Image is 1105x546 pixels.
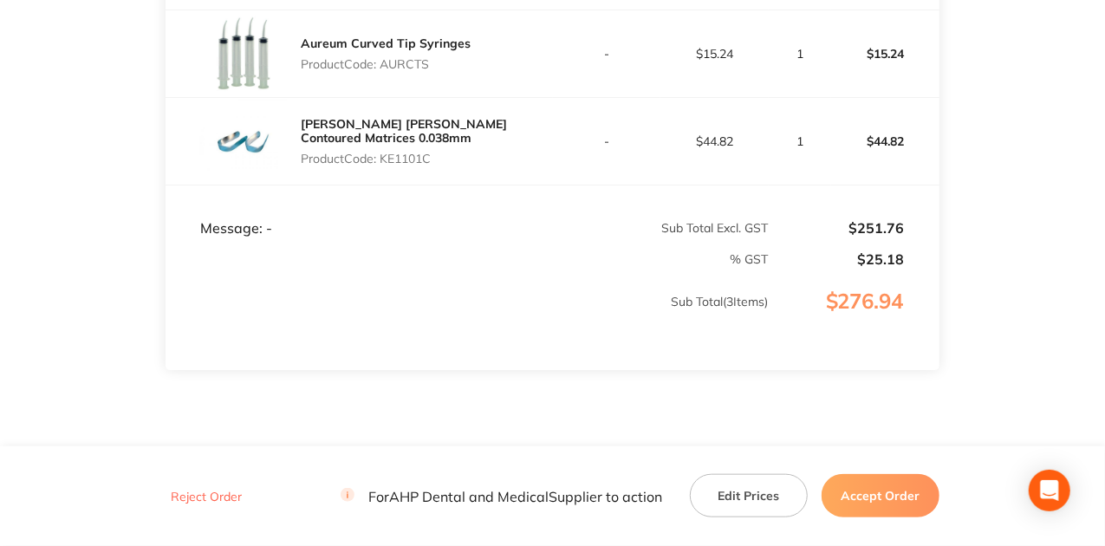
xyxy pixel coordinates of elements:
[166,252,768,266] p: % GST
[822,474,939,517] button: Accept Order
[200,10,287,97] img: em82N2N1dw
[341,488,662,504] p: For AHP Dental and Medical Supplier to action
[554,47,660,61] p: -
[554,221,769,235] p: Sub Total Excl. GST
[661,47,768,61] p: $15.24
[301,116,507,146] a: [PERSON_NAME] [PERSON_NAME] Contoured Matrices 0.038mm
[200,98,287,185] img: Z2dvc2dqZw
[301,152,552,166] p: Product Code: KE1101C
[832,120,939,162] p: $44.82
[661,134,768,148] p: $44.82
[166,489,247,504] button: Reject Order
[770,47,829,61] p: 1
[770,251,904,267] p: $25.18
[166,185,552,237] td: Message: -
[770,220,904,236] p: $251.76
[690,474,808,517] button: Edit Prices
[301,36,471,51] a: Aureum Curved Tip Syringes
[554,134,660,148] p: -
[166,295,768,343] p: Sub Total ( 3 Items)
[832,33,939,75] p: $15.24
[301,57,471,71] p: Product Code: AURCTS
[770,289,938,348] p: $276.94
[770,134,829,148] p: 1
[1029,470,1070,511] div: Open Intercom Messenger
